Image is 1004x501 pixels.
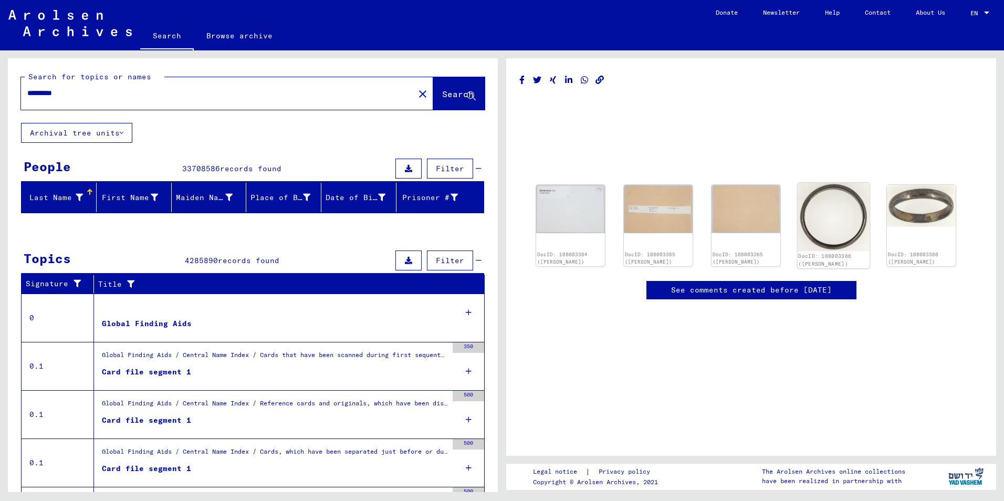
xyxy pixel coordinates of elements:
[326,189,399,206] div: Date of Birth
[563,74,574,87] button: Share on LinkedIn
[182,164,220,173] span: 33708586
[453,342,484,353] div: 350
[533,466,663,477] div: |
[762,467,905,476] p: The Arolsen Archives online collections
[671,285,832,296] a: See comments created before [DATE]
[246,183,321,212] mat-header-cell: Place of Birth
[946,463,986,489] img: yv_logo.png
[22,183,97,212] mat-header-cell: Last Name
[533,466,585,477] a: Legal notice
[28,72,151,81] mat-label: Search for topics or names
[26,192,83,203] div: Last Name
[22,342,94,390] td: 0.1
[98,276,474,293] div: Title
[453,391,484,401] div: 500
[26,189,96,206] div: Last Name
[625,252,675,265] a: DocID: 108003365 ([PERSON_NAME])
[97,183,172,212] mat-header-cell: First Name
[579,74,590,87] button: Share on WhatsApp
[22,294,94,342] td: 0
[101,192,158,203] div: First Name
[453,439,484,450] div: 500
[185,256,218,265] span: 4285890
[594,74,605,87] button: Copy link
[22,439,94,487] td: 0.1
[26,276,96,293] div: Signature
[412,83,433,104] button: Clear
[624,185,693,233] img: 001.jpg
[548,74,559,87] button: Share on Xing
[436,256,464,265] span: Filter
[396,183,484,212] mat-header-cell: Prisoner #
[102,447,447,462] div: Global Finding Aids / Central Name Index / Cards, which have been separated just before or during...
[21,123,132,143] button: Archival tree units
[218,256,279,265] span: records found
[762,476,905,486] p: have been realized in partnership with
[26,278,86,289] div: Signature
[24,249,71,268] div: Topics
[326,192,385,203] div: Date of Birth
[220,164,281,173] span: records found
[433,77,485,110] button: Search
[172,183,247,212] mat-header-cell: Maiden Name
[713,252,763,265] a: DocID: 108003365 ([PERSON_NAME])
[427,250,473,270] button: Filter
[442,89,474,99] span: Search
[532,74,543,87] button: Share on Twitter
[401,192,458,203] div: Prisoner #
[453,487,484,498] div: 500
[533,477,663,487] p: Copyright © Arolsen Archives, 2021
[102,415,191,426] div: Card file segment 1
[250,192,310,203] div: Place of Birth
[517,74,528,87] button: Share on Facebook
[712,185,780,233] img: 002.jpg
[537,252,588,265] a: DocID: 108003364 ([PERSON_NAME])
[798,183,870,252] img: 001.jpg
[887,185,956,227] img: 002.jpg
[102,318,192,329] div: Global Finding Aids
[888,252,938,265] a: DocID: 108003366 ([PERSON_NAME])
[798,253,851,267] a: DocID: 108003366 ([PERSON_NAME])
[24,157,71,176] div: People
[101,189,171,206] div: First Name
[416,88,429,100] mat-icon: close
[140,23,194,50] a: Search
[970,9,982,17] span: EN
[22,390,94,439] td: 0.1
[176,192,233,203] div: Maiden Name
[436,164,464,173] span: Filter
[102,367,191,378] div: Card file segment 1
[102,350,447,365] div: Global Finding Aids / Central Name Index / Cards that have been scanned during first sequential m...
[250,189,323,206] div: Place of Birth
[427,159,473,179] button: Filter
[590,466,663,477] a: Privacy policy
[321,183,396,212] mat-header-cell: Date of Birth
[176,189,246,206] div: Maiden Name
[8,10,132,36] img: Arolsen_neg.svg
[98,279,464,290] div: Title
[102,463,191,474] div: Card file segment 1
[194,23,285,48] a: Browse archive
[536,185,605,233] img: 001.jpg
[401,189,471,206] div: Prisoner #
[102,399,447,413] div: Global Finding Aids / Central Name Index / Reference cards and originals, which have been discove...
